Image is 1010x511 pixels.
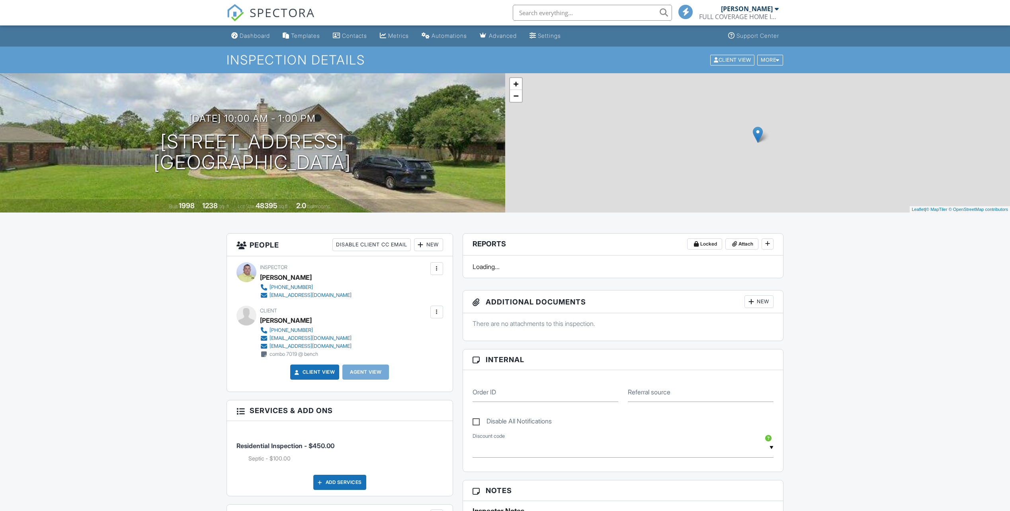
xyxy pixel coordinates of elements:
[538,32,561,39] div: Settings
[202,201,218,210] div: 1238
[227,11,315,27] a: SPECTORA
[463,349,783,370] h3: Internal
[260,334,352,342] a: [EMAIL_ADDRESS][DOMAIN_NAME]
[260,291,352,299] a: [EMAIL_ADDRESS][DOMAIN_NAME]
[270,343,352,349] div: [EMAIL_ADDRESS][DOMAIN_NAME]
[270,292,352,298] div: [EMAIL_ADDRESS][DOMAIN_NAME]
[725,29,782,43] a: Support Center
[526,29,564,43] a: Settings
[744,295,774,308] div: New
[307,203,330,209] span: bathrooms
[291,32,320,39] div: Templates
[260,342,352,350] a: [EMAIL_ADDRESS][DOMAIN_NAME]
[757,55,783,65] div: More
[227,4,244,21] img: The Best Home Inspection Software - Spectora
[169,203,178,209] span: Built
[270,327,313,334] div: [PHONE_NUMBER]
[260,264,287,270] span: Inspector
[179,201,195,210] div: 1998
[473,388,496,396] label: Order ID
[279,29,323,43] a: Templates
[189,113,316,124] h3: [DATE] 10:00 am - 1:00 pm
[270,284,313,291] div: [PHONE_NUMBER]
[710,55,754,65] div: Client View
[228,29,273,43] a: Dashboard
[388,32,409,39] div: Metrics
[313,475,366,490] div: Add Services
[238,203,254,209] span: Lot Size
[473,417,552,427] label: Disable All Notifications
[260,308,277,314] span: Client
[736,32,779,39] div: Support Center
[377,29,412,43] a: Metrics
[473,319,774,328] p: There are no attachments to this inspection.
[513,5,672,21] input: Search everything...
[240,32,270,39] div: Dashboard
[227,400,453,421] h3: Services & Add ons
[260,326,352,334] a: [PHONE_NUMBER]
[227,234,453,256] h3: People
[949,207,1008,212] a: © OpenStreetMap contributors
[414,238,443,251] div: New
[154,131,351,174] h1: [STREET_ADDRESS] [GEOGRAPHIC_DATA]
[721,5,773,13] div: [PERSON_NAME]
[463,291,783,313] h3: Additional Documents
[332,238,411,251] div: Disable Client CC Email
[926,207,947,212] a: © MapTiler
[699,13,779,21] div: FULL COVERAGE HOME INSPECTIONS
[342,32,367,39] div: Contacts
[227,53,784,67] h1: Inspection Details
[260,271,312,283] div: [PERSON_NAME]
[293,368,335,376] a: Client View
[510,78,522,90] a: Zoom in
[432,32,467,39] div: Automations
[270,351,318,357] div: combo 7019 @ bench
[477,29,520,43] a: Advanced
[236,427,443,468] li: Service: Residential Inspection
[219,203,230,209] span: sq. ft.
[463,480,783,501] h3: Notes
[910,206,1010,213] div: |
[709,57,756,62] a: Client View
[473,433,505,440] label: Discount code
[250,4,315,21] span: SPECTORA
[510,90,522,102] a: Zoom out
[628,388,670,396] label: Referral source
[912,207,925,212] a: Leaflet
[330,29,370,43] a: Contacts
[270,335,352,341] div: [EMAIL_ADDRESS][DOMAIN_NAME]
[256,201,277,210] div: 48395
[489,32,517,39] div: Advanced
[418,29,470,43] a: Automations (Basic)
[236,442,334,450] span: Residential Inspection - $450.00
[296,201,306,210] div: 2.0
[260,314,312,326] div: [PERSON_NAME]
[279,203,289,209] span: sq.ft.
[248,454,443,462] li: Add on: Septic
[260,283,352,291] a: [PHONE_NUMBER]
